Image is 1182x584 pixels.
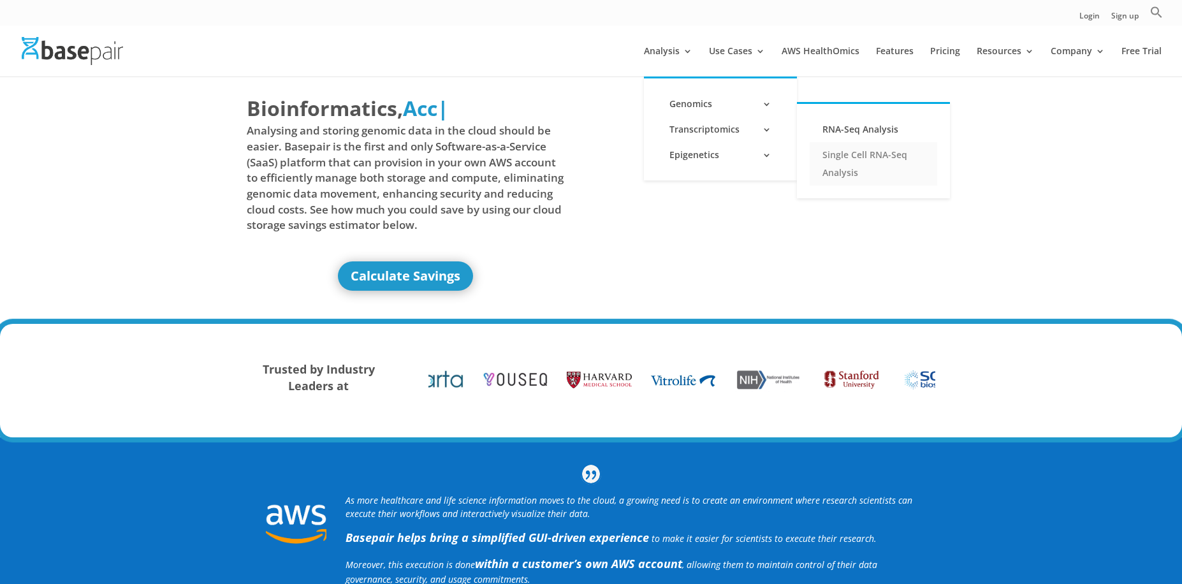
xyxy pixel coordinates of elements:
a: Company [1051,47,1105,77]
a: RNA-Seq Analysis [810,117,937,142]
strong: Basepair helps bring a simplified GUI-driven experience [346,530,649,545]
a: Search Icon Link [1150,6,1163,26]
svg: Search [1150,6,1163,18]
span: | [437,94,449,122]
a: Transcriptomics [657,117,784,142]
b: within a customer’s own AWS account [475,556,682,571]
a: Analysis [644,47,692,77]
a: Resources [977,47,1034,77]
span: Analysing and storing genomic data in the cloud should be easier. Basepair is the first and only ... [247,123,564,233]
a: Features [876,47,914,77]
a: Epigenetics [657,142,784,168]
a: Calculate Savings [338,261,473,291]
a: Pricing [930,47,960,77]
a: Use Cases [709,47,765,77]
a: Sign up [1111,12,1139,26]
img: Basepair [22,37,123,64]
i: As more healthcare and life science information moves to the cloud, a growing need is to create a... [346,494,912,520]
span: to make it easier for scientists to execute their research. [652,532,877,544]
span: Acc [403,94,437,122]
a: Single Cell RNA-Seq Analysis [810,142,937,186]
a: AWS HealthOmics [782,47,859,77]
span: Bioinformatics, [247,94,403,123]
a: Genomics [657,91,784,117]
iframe: Basepair - NGS Analysis Simplified [601,94,918,272]
a: Free Trial [1121,47,1162,77]
a: Login [1079,12,1100,26]
iframe: Drift Widget Chat Controller [937,492,1167,569]
strong: Trusted by Industry Leaders at [263,361,375,393]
